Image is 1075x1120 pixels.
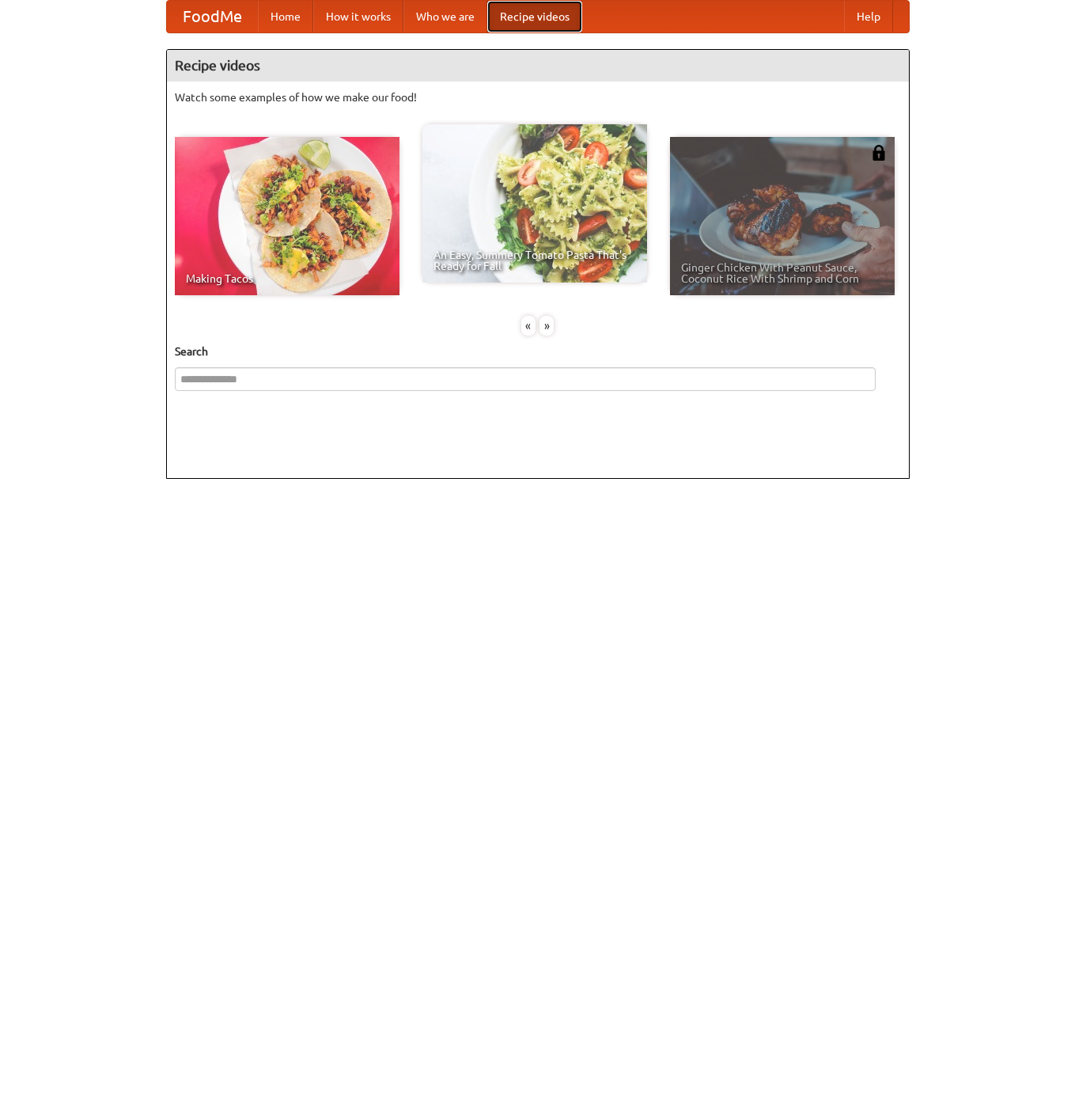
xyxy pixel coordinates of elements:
a: FoodMe [167,1,258,32]
div: » [539,316,554,336]
h5: Search [175,344,901,359]
a: Help [844,1,893,32]
a: An Easy, Summery Tomato Pasta That's Ready for Fall [422,124,647,283]
img: 483408.png [871,145,887,161]
a: Who we are [403,1,487,32]
span: Making Tacos [186,273,388,284]
a: Recipe videos [487,1,582,32]
a: Home [258,1,313,32]
div: « [521,316,536,336]
span: An Easy, Summery Tomato Pasta That's Ready for Fall [433,249,636,271]
p: Watch some examples of how we make our food! [175,89,901,105]
a: Making Tacos [175,137,399,295]
h4: Recipe videos [167,50,909,82]
a: How it works [313,1,403,32]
